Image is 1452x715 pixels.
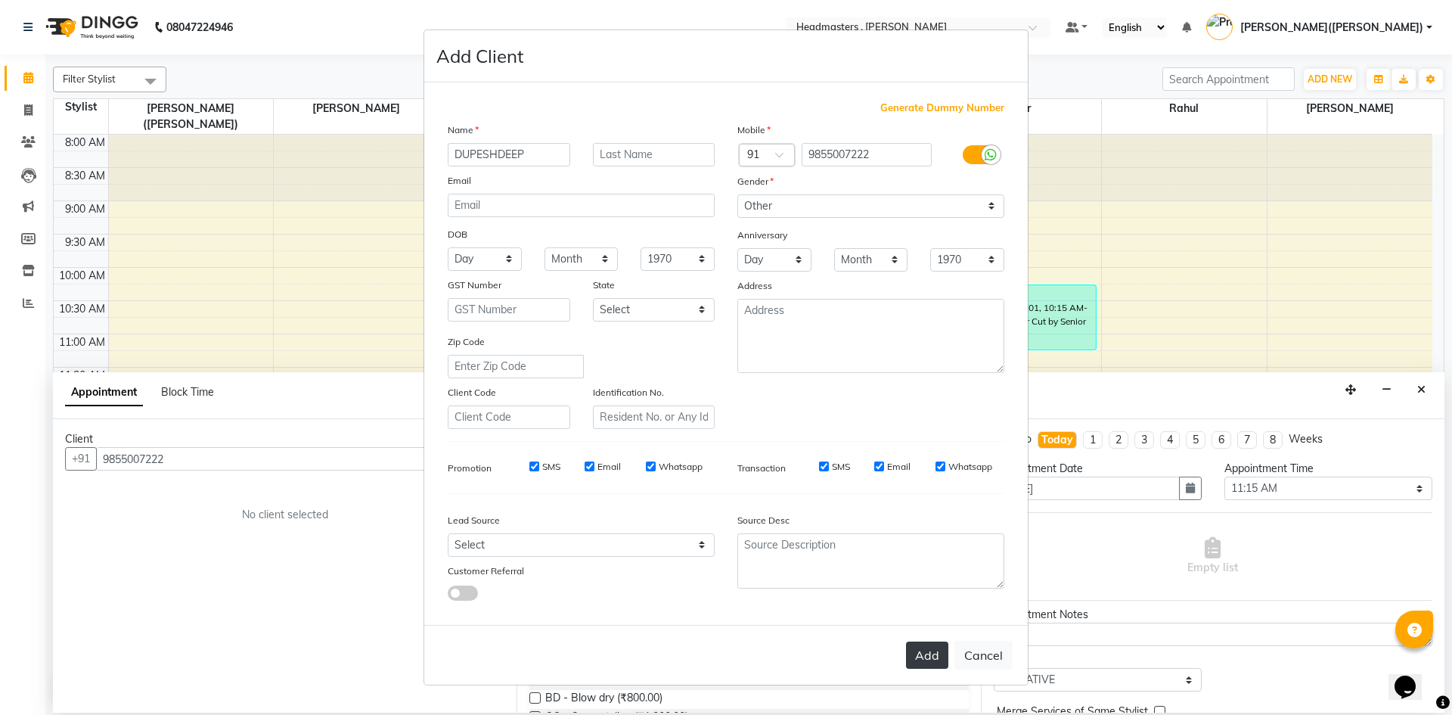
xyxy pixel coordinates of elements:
input: Last Name [593,143,715,166]
label: Identification No. [593,386,664,399]
button: Cancel [954,641,1013,670]
label: Anniversary [737,228,787,242]
label: Name [448,123,479,137]
span: Generate Dummy Number [880,101,1004,116]
label: Mobile [737,123,771,137]
label: SMS [542,460,560,474]
label: Source Desc [737,514,790,527]
input: Email [448,194,715,217]
label: Transaction [737,462,786,475]
button: Add [906,642,948,669]
input: Client Code [448,406,570,429]
input: Enter Zip Code [448,355,584,378]
label: SMS [832,460,850,474]
label: Whatsapp [659,460,703,474]
input: Resident No. or Any Id [593,406,715,429]
label: Customer Referral [448,564,524,578]
label: Lead Source [448,514,500,527]
label: State [593,278,615,292]
h4: Add Client [436,42,523,70]
input: Mobile [802,143,932,166]
label: Address [737,279,772,293]
label: Email [887,460,911,474]
label: Whatsapp [948,460,992,474]
label: GST Number [448,278,501,292]
label: Email [448,174,471,188]
label: Zip Code [448,335,485,349]
label: Gender [737,175,774,188]
label: Promotion [448,462,492,475]
input: First Name [448,143,570,166]
label: Email [597,460,621,474]
label: Client Code [448,386,496,399]
label: DOB [448,228,467,241]
input: GST Number [448,298,570,322]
